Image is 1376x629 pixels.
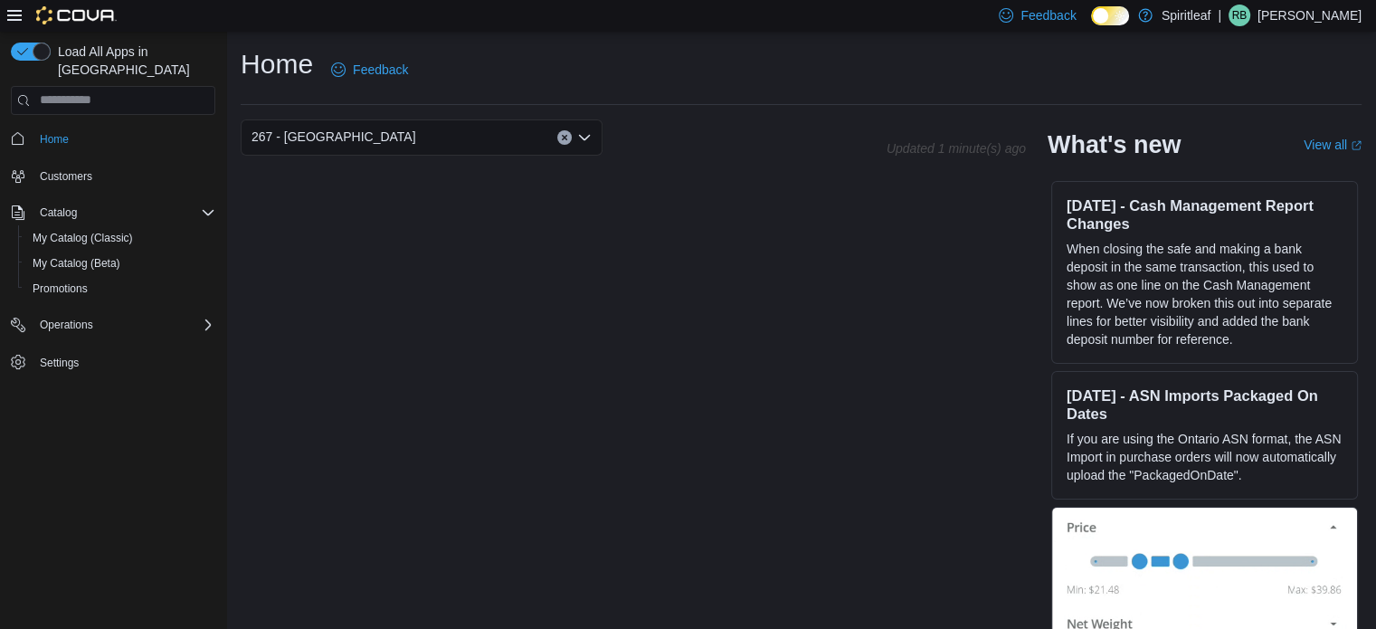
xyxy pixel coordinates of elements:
span: 267 - [GEOGRAPHIC_DATA] [251,126,416,148]
span: My Catalog (Beta) [33,256,120,271]
span: RB [1232,5,1248,26]
p: | [1218,5,1221,26]
button: My Catalog (Beta) [18,251,223,276]
span: My Catalog (Beta) [25,253,215,274]
p: [PERSON_NAME] [1257,5,1362,26]
p: If you are using the Ontario ASN format, the ASN Import in purchase orders will now automatically... [1067,430,1343,484]
button: Operations [4,312,223,338]
h3: [DATE] - Cash Management Report Changes [1067,196,1343,233]
input: Dark Mode [1091,6,1129,25]
span: Settings [40,356,79,370]
span: Home [33,128,215,150]
svg: External link [1351,140,1362,151]
p: When closing the safe and making a bank deposit in the same transaction, this used to show as one... [1067,240,1343,348]
a: Feedback [324,52,415,88]
span: Promotions [25,278,215,300]
span: Feedback [1020,6,1076,24]
button: Catalog [4,200,223,225]
button: Open list of options [577,130,592,145]
h1: Home [241,46,313,82]
span: Catalog [40,205,77,220]
a: Home [33,129,76,150]
span: Operations [40,318,93,332]
span: Catalog [33,202,215,224]
span: Load All Apps in [GEOGRAPHIC_DATA] [51,43,215,79]
a: My Catalog (Beta) [25,253,128,274]
button: Settings [4,348,223,375]
a: Promotions [25,278,95,300]
a: My Catalog (Classic) [25,227,140,249]
span: My Catalog (Classic) [25,227,215,249]
span: Customers [40,169,92,184]
h3: [DATE] - ASN Imports Packaged On Dates [1067,386,1343,423]
span: Operations [33,314,215,336]
img: Cova [36,6,117,24]
button: Clear input [557,130,572,145]
button: Home [4,126,223,152]
span: Customers [33,165,215,187]
button: My Catalog (Classic) [18,225,223,251]
button: Operations [33,314,100,336]
p: Spiritleaf [1162,5,1210,26]
button: Promotions [18,276,223,301]
span: Home [40,132,69,147]
nav: Complex example [11,119,215,423]
p: Updated 1 minute(s) ago [887,141,1026,156]
a: View allExternal link [1304,138,1362,152]
a: Settings [33,352,86,374]
a: Customers [33,166,100,187]
span: My Catalog (Classic) [33,231,133,245]
div: Rebecca B [1229,5,1250,26]
span: Settings [33,350,215,373]
span: Promotions [33,281,88,296]
h2: What's new [1048,130,1181,159]
span: Feedback [353,61,408,79]
button: Customers [4,163,223,189]
button: Catalog [33,202,84,224]
span: Dark Mode [1091,25,1092,26]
